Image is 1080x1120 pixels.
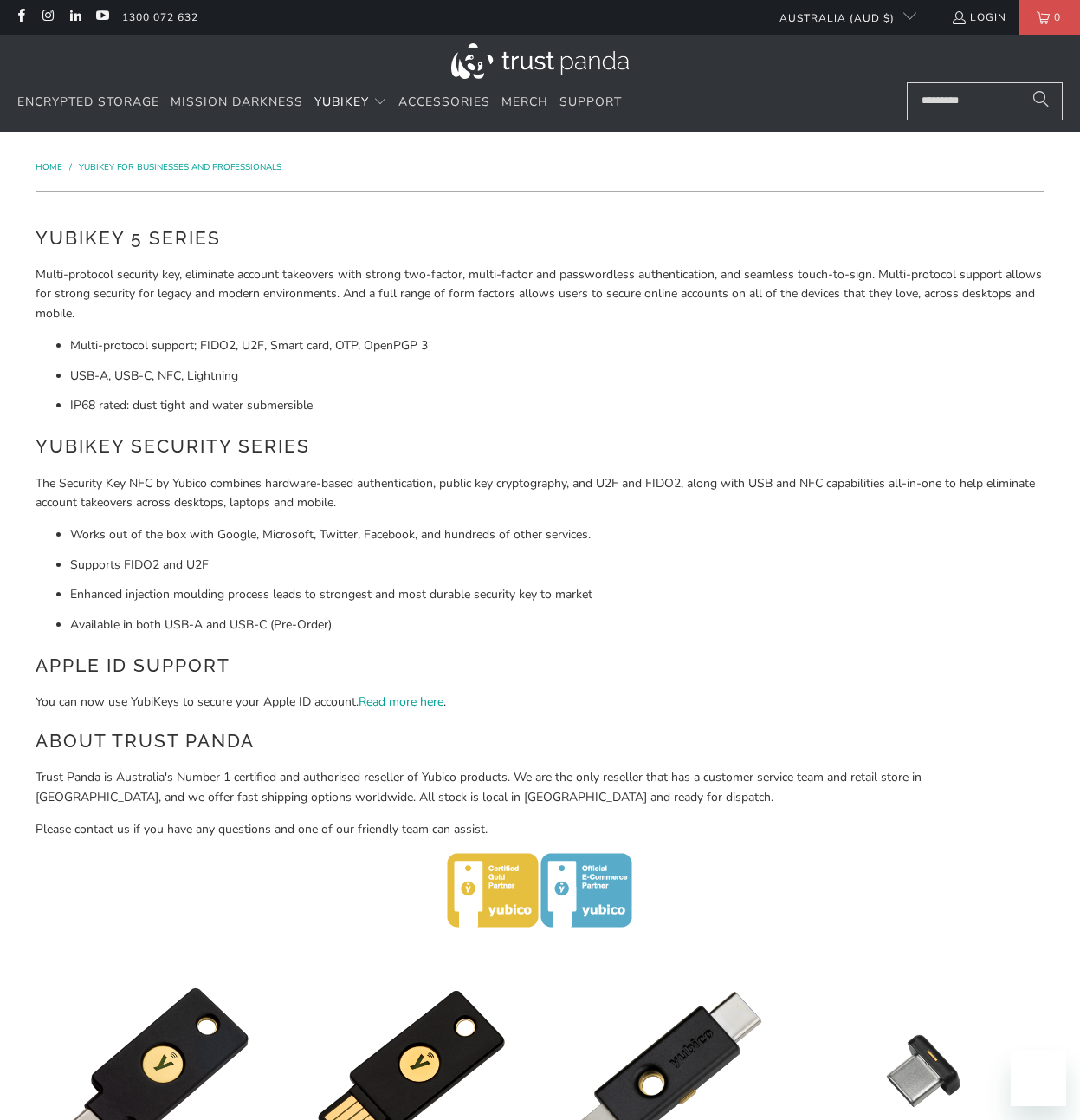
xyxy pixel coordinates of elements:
a: Accessories [398,82,490,123]
a: Encrypted Storage [17,82,159,123]
a: Trust Panda Australia on LinkedIn [68,10,82,24]
li: Supports FIDO2 and U2F [70,556,1044,575]
p: You can now use YubiKeys to secure your Apple ID account. . [36,693,1044,712]
a: Home [36,161,65,173]
li: Multi-protocol support; FIDO2, U2F, Smart card, OTP, OpenPGP 3 [70,336,1044,355]
li: IP68 rated: dust tight and water submersible [70,396,1044,415]
span: Support [559,94,622,110]
p: Trust Panda is Australia's Number 1 certified and authorised reseller of Yubico products. We are ... [36,768,1044,807]
a: 1300 072 632 [122,8,198,27]
a: Support [559,82,622,123]
a: Read more here [359,693,443,710]
h2: About Trust Panda [36,727,1044,755]
p: Multi-protocol security key, eliminate account takeovers with strong two-factor, multi-factor and... [36,265,1044,323]
p: Please contact us if you have any questions and one of our friendly team can assist. [36,820,1044,839]
button: Search [1019,82,1063,120]
span: Mission Darkness [171,94,303,110]
summary: YubiKey [314,82,387,123]
li: USB-A, USB-C, NFC, Lightning [70,367,1044,386]
span: Merch [501,94,548,110]
p: The Security Key NFC by Yubico combines hardware-based authentication, public key cryptography, a... [36,474,1044,513]
span: Home [36,161,62,173]
nav: Translation missing: en.navigation.header.main_nav [17,82,622,123]
img: Trust Panda Australia [451,43,629,79]
span: Accessories [398,94,490,110]
h2: Apple ID Support [36,652,1044,680]
span: Encrypted Storage [17,94,159,110]
li: Works out of the box with Google, Microsoft, Twitter, Facebook, and hundreds of other services. [70,525,1044,544]
a: Merch [501,82,548,123]
a: Trust Panda Australia on YouTube [94,10,109,24]
input: Search... [907,82,1063,120]
a: Mission Darkness [171,82,303,123]
span: / [69,161,72,173]
a: Login [951,8,1006,27]
a: Trust Panda Australia on Facebook [13,10,28,24]
span: YubiKey [314,94,369,110]
iframe: Button to launch messaging window [1011,1051,1066,1106]
li: Enhanced injection moulding process leads to strongest and most durable security key to market [70,585,1044,604]
h2: YubiKey 5 Series [36,225,1044,252]
a: YubiKey for Businesses and Professionals [79,161,281,173]
a: Trust Panda Australia on Instagram [40,10,55,24]
h2: YubiKey Security Series [36,433,1044,460]
li: Available in both USB-A and USB-C (Pre-Order) [70,615,1044,635]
